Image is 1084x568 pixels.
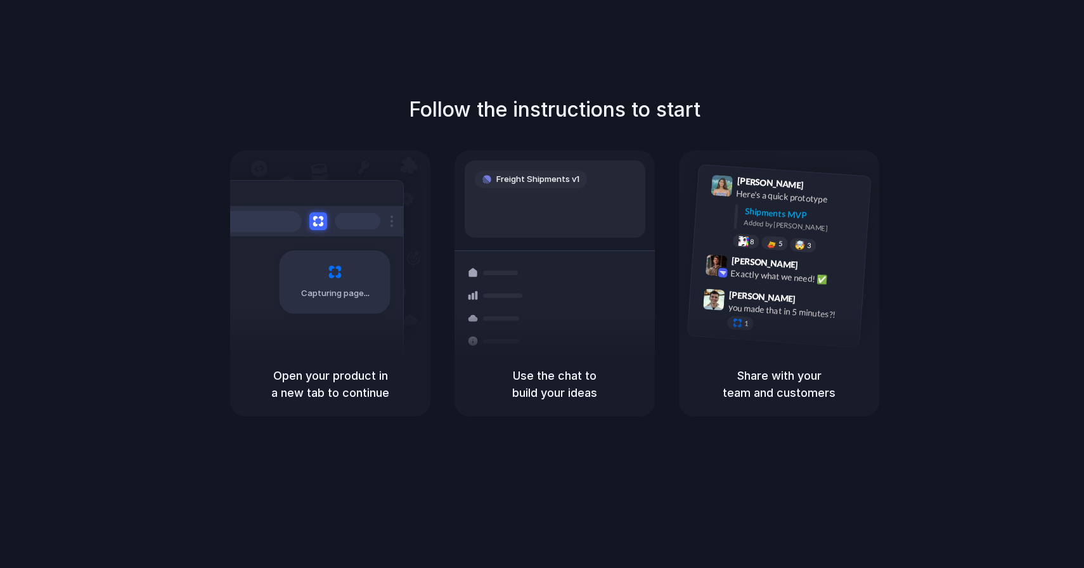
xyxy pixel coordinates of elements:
span: Capturing page [301,287,371,300]
div: Added by [PERSON_NAME] [744,217,860,236]
div: 🤯 [795,240,806,250]
span: 5 [778,240,783,247]
div: Exactly what we need! ✅ [730,267,857,288]
span: [PERSON_NAME] [737,174,804,192]
h5: Use the chat to build your ideas [470,367,640,401]
span: 9:42 AM [802,260,828,275]
span: [PERSON_NAME] [731,254,798,272]
span: 8 [750,238,754,245]
span: Freight Shipments v1 [496,173,579,186]
div: Here's a quick prototype [736,187,863,209]
h5: Open your product in a new tab to continue [245,367,415,401]
h1: Follow the instructions to start [409,94,700,125]
span: 1 [744,320,749,327]
span: [PERSON_NAME] [729,288,796,306]
div: Shipments MVP [744,205,861,226]
div: you made that in 5 minutes?! [728,300,855,322]
span: 9:41 AM [808,180,834,195]
span: 3 [807,242,811,249]
span: 9:47 AM [799,294,825,309]
h5: Share with your team and customers [694,367,864,401]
